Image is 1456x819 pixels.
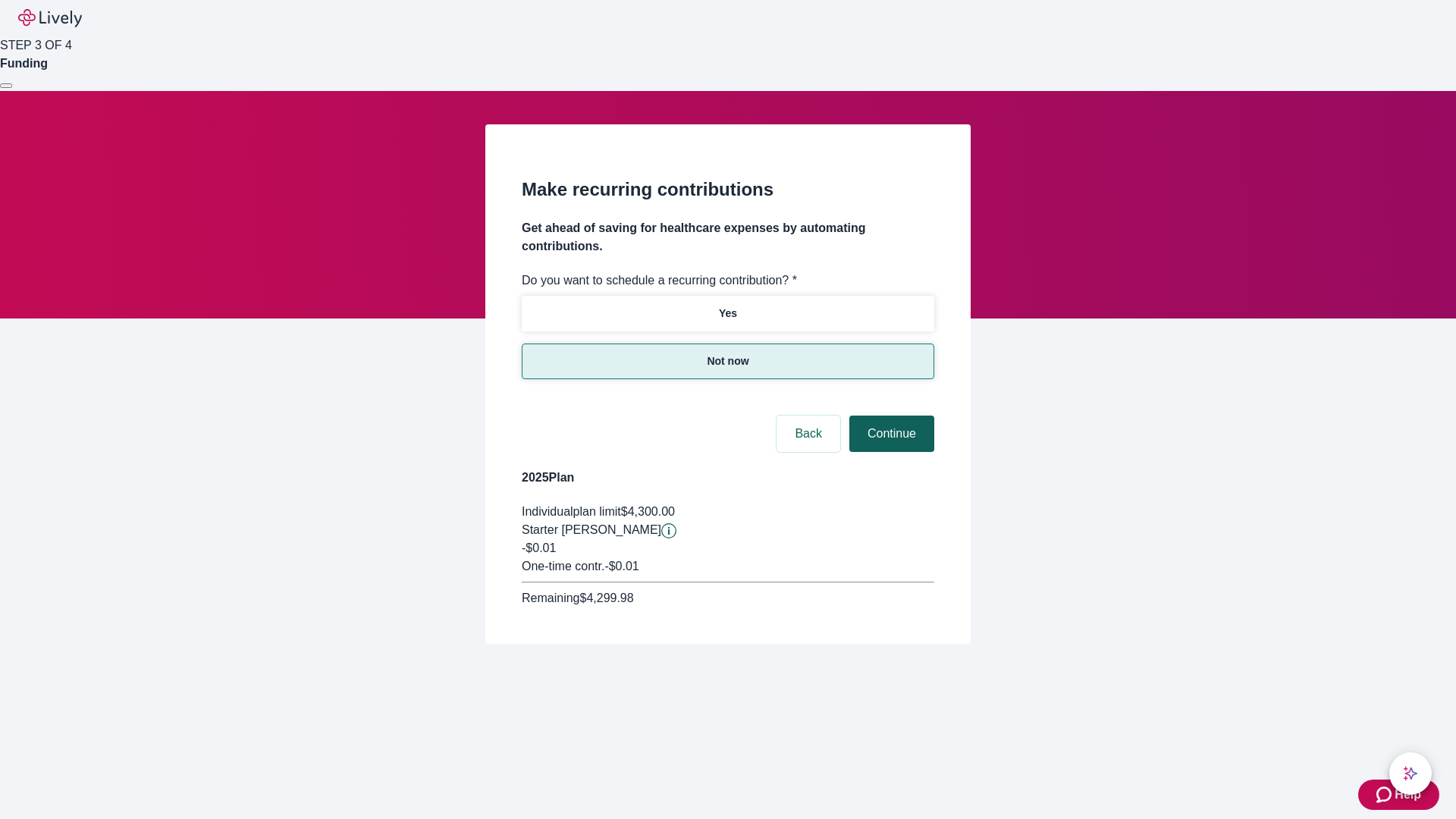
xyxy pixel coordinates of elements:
span: Starter [PERSON_NAME] [522,523,661,536]
h2: Make recurring contributions [522,176,934,203]
button: Not now [522,344,934,379]
span: - $0.01 [604,560,639,573]
h4: Get ahead of saving for healthcare expenses by automating contributions. [522,219,934,256]
span: -$0.01 [522,541,556,554]
h4: 2025 Plan [522,469,934,487]
button: Continue [849,416,934,452]
span: One-time contr. [522,560,604,573]
p: Yes [719,306,737,322]
span: $4,300.00 [621,505,675,518]
span: Individual plan limit [522,505,621,518]
button: Lively will contribute $0.01 to establish your account [661,523,676,538]
label: Do you want to schedule a recurring contribution? * [522,271,797,290]
span: Help [1395,786,1421,804]
svg: Lively AI Assistant [1403,766,1418,781]
svg: Starter penny details [661,523,676,538]
span: $4,299.98 [579,591,633,604]
button: Zendesk support iconHelp [1358,780,1439,810]
button: chat [1389,752,1432,795]
p: Not now [707,353,748,369]
span: Remaining [522,591,579,604]
svg: Zendesk support icon [1376,786,1395,804]
img: Lively [18,9,82,27]
button: Back [777,416,840,452]
button: Yes [522,296,934,331]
